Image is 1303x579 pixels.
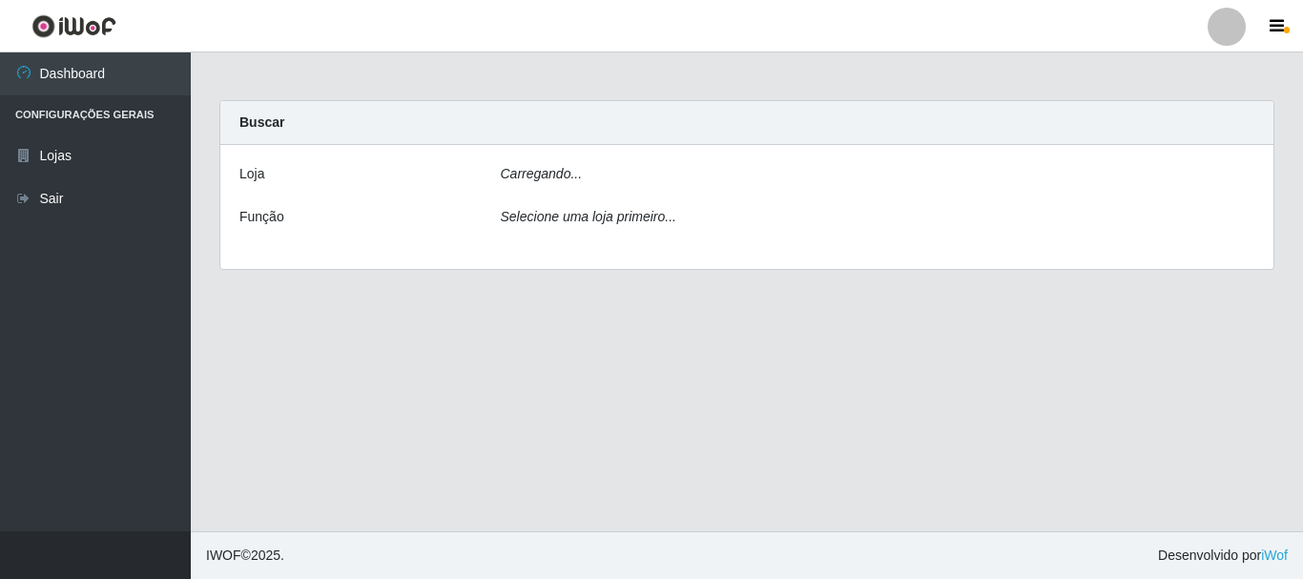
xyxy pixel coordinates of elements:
[1261,548,1288,563] a: iWof
[1158,546,1288,566] span: Desenvolvido por
[31,14,116,38] img: CoreUI Logo
[206,548,241,563] span: IWOF
[501,166,583,181] i: Carregando...
[239,207,284,227] label: Função
[206,546,284,566] span: © 2025 .
[501,209,676,224] i: Selecione uma loja primeiro...
[239,114,284,130] strong: Buscar
[239,164,264,184] label: Loja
